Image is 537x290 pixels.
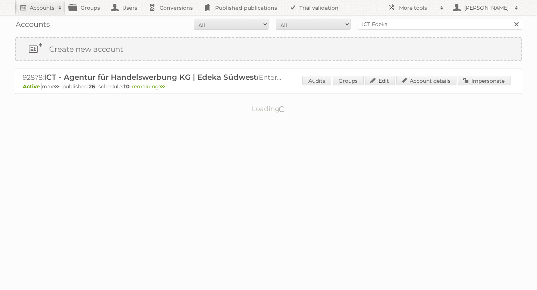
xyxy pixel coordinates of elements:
h2: More tools [399,4,436,12]
h2: 92878: (Enterprise ∞) - TRIAL [23,73,284,82]
a: Account details [396,76,456,85]
a: Edit [365,76,395,85]
strong: 0 [126,83,130,90]
strong: ∞ [160,83,165,90]
a: Impersonate [458,76,511,85]
span: ICT - Agentur für Handelswerbung KG | Edeka Südwest [44,73,257,82]
span: remaining: [132,83,165,90]
h2: Accounts [30,4,54,12]
p: max: - published: - scheduled: - [23,83,514,90]
strong: ∞ [54,83,59,90]
a: Groups [333,76,364,85]
strong: 26 [89,83,95,90]
p: Loading [228,101,309,116]
span: Active [23,83,42,90]
a: Audits [302,76,331,85]
a: Create new account [16,38,521,60]
h2: [PERSON_NAME] [462,4,511,12]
